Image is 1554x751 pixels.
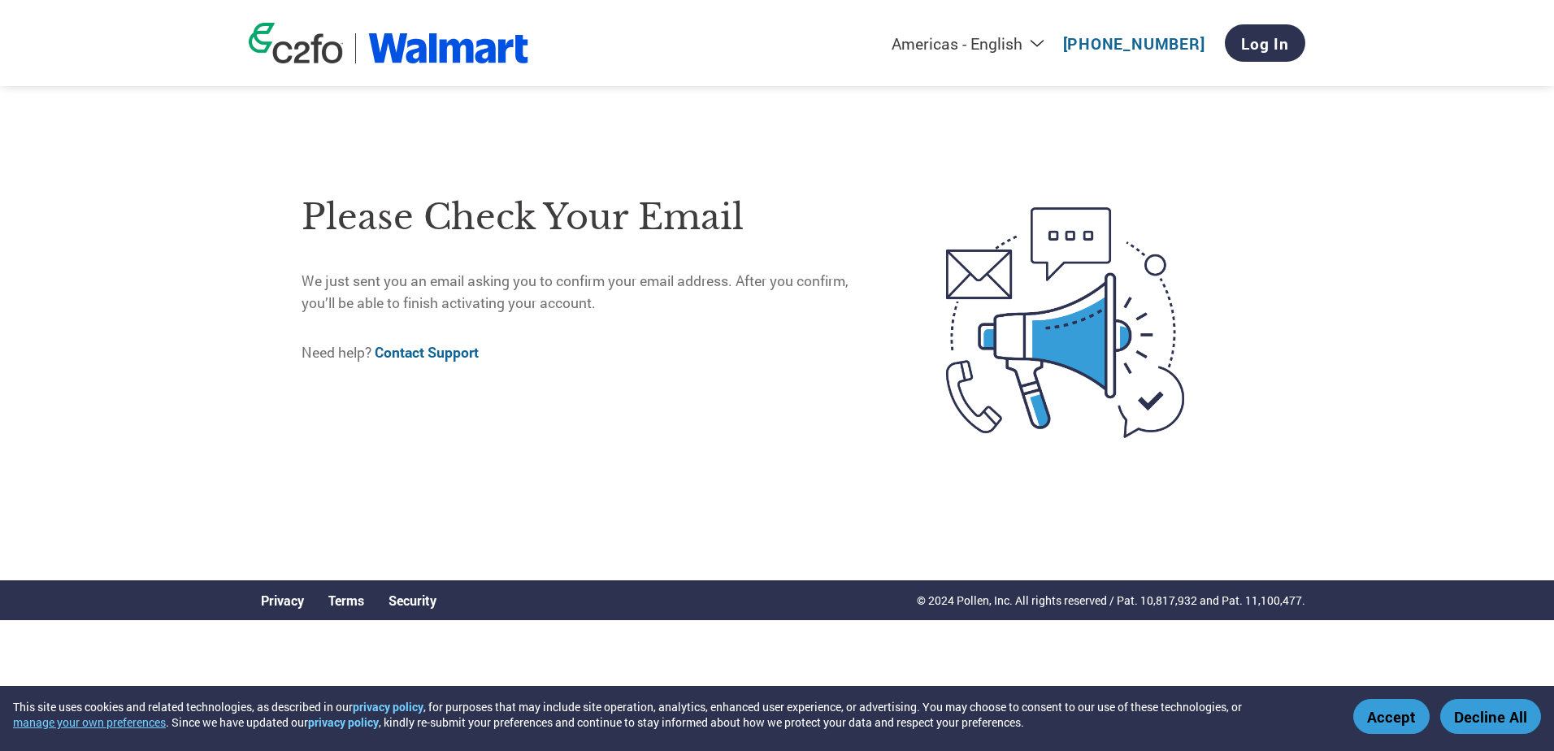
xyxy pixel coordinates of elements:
img: open-email [878,178,1252,467]
a: Privacy [261,592,304,609]
a: [PHONE_NUMBER] [1063,33,1205,54]
button: Accept [1353,699,1430,734]
a: privacy policy [308,714,379,730]
p: Need help? [302,342,878,363]
img: Walmart [368,33,528,63]
div: This site uses cookies and related technologies, as described in our , for purposes that may incl... [13,699,1330,730]
a: Log In [1225,24,1305,62]
img: c2fo logo [249,23,343,63]
a: Security [388,592,436,609]
button: manage your own preferences [13,714,166,730]
p: © 2024 Pollen, Inc. All rights reserved / Pat. 10,817,932 and Pat. 11,100,477. [917,592,1305,609]
h1: Please check your email [302,191,878,244]
a: Contact Support [375,343,479,362]
p: We just sent you an email asking you to confirm your email address. After you confirm, you’ll be ... [302,271,878,314]
a: privacy policy [353,699,423,714]
button: Decline All [1440,699,1541,734]
a: Terms [328,592,364,609]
